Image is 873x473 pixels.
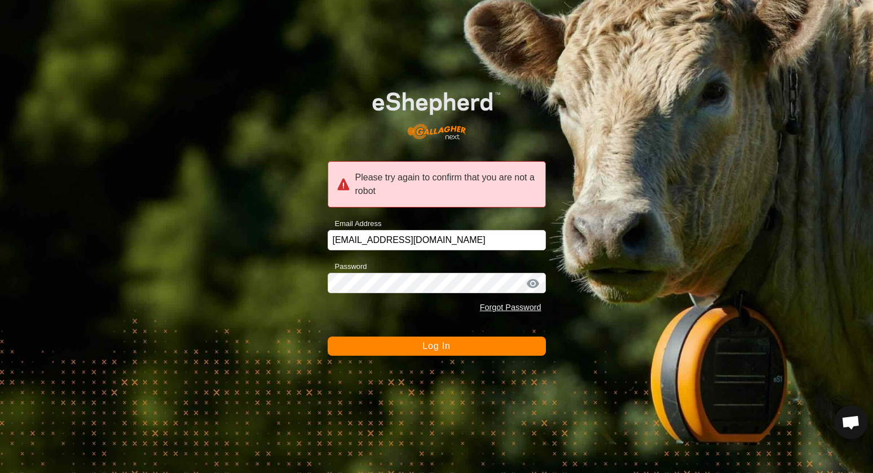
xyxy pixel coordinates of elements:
[422,341,450,351] span: Log In
[328,230,546,250] input: Email Address
[834,405,868,439] a: Open chat
[328,261,367,272] label: Password
[328,161,546,207] div: Please try again to confirm that you are not a robot
[328,337,546,356] button: Log In
[480,303,541,312] a: Forgot Password
[349,74,524,148] img: E-shepherd Logo
[328,218,382,229] label: Email Address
